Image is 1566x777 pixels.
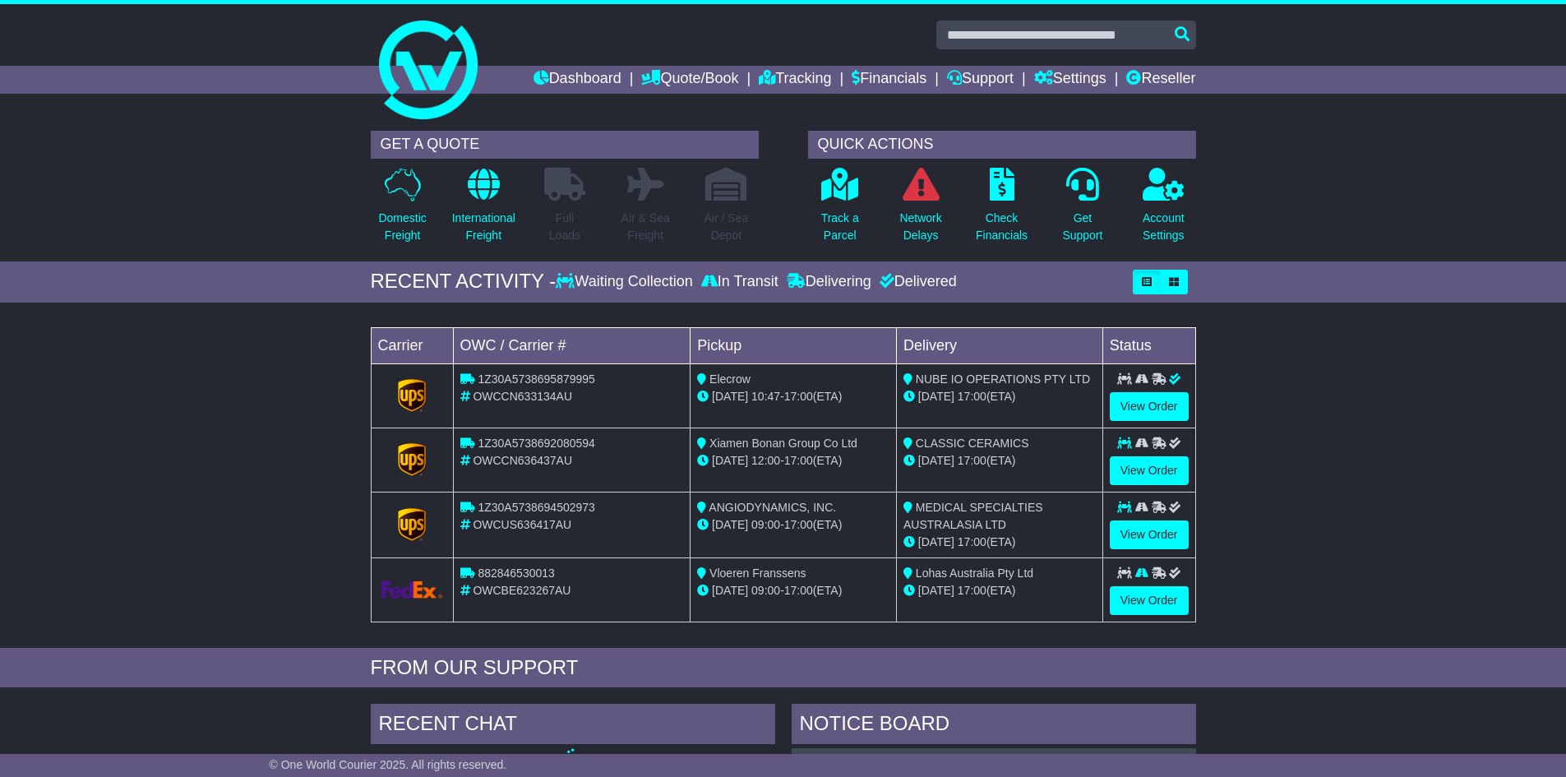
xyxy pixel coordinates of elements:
span: [DATE] [712,584,748,597]
div: GET A QUOTE [371,131,759,159]
a: Tracking [759,66,831,94]
a: View Order [1110,520,1189,549]
p: Air & Sea Freight [621,210,670,244]
td: OWC / Carrier # [453,327,691,363]
a: View Order [1110,456,1189,485]
a: Financials [852,66,926,94]
div: NOTICE BOARD [792,704,1196,748]
div: - (ETA) [697,388,889,405]
a: InternationalFreight [451,167,516,253]
img: GetCarrierServiceLogo [398,508,426,541]
p: International Freight [452,210,515,244]
span: Elecrow [709,372,751,386]
span: [DATE] [918,454,954,467]
td: Pickup [691,327,897,363]
span: 17:00 [958,454,986,467]
span: 09:00 [751,518,780,531]
span: [DATE] [918,535,954,548]
span: Vloeren Franssens [709,567,806,580]
span: 12:00 [751,454,780,467]
div: (ETA) [903,534,1096,551]
span: MEDICAL SPECIALTIES AUSTRALASIA LTD [903,501,1043,531]
div: Delivered [875,273,957,291]
a: Reseller [1126,66,1195,94]
span: [DATE] [712,454,748,467]
span: NUBE IO OPERATIONS PTY LTD [916,372,1090,386]
img: GetCarrierServiceLogo [398,443,426,476]
a: Settings [1034,66,1106,94]
span: OWCBE623267AU [473,584,571,597]
span: [DATE] [712,518,748,531]
div: FROM OUR SUPPORT [371,656,1196,680]
a: View Order [1110,392,1189,421]
span: 17:00 [958,535,986,548]
span: 17:00 [784,584,813,597]
div: - (ETA) [697,582,889,599]
span: 09:00 [751,584,780,597]
a: CheckFinancials [975,167,1028,253]
img: GetCarrierServiceLogo [381,581,443,599]
span: © One World Courier 2025. All rights reserved. [270,758,507,771]
div: (ETA) [903,388,1096,405]
div: Waiting Collection [556,273,696,291]
td: Delivery [896,327,1102,363]
span: ANGIODYNAMICS, INC. [709,501,836,514]
span: [DATE] [918,390,954,403]
span: 882846530013 [478,567,554,580]
span: CLASSIC CERAMICS [916,437,1029,450]
td: Status [1102,327,1195,363]
div: RECENT CHAT [371,704,775,748]
span: 17:00 [958,584,986,597]
span: OWCCN636437AU [473,454,572,467]
span: 1Z30A5738692080594 [478,437,594,450]
span: OWCUS636417AU [473,518,571,531]
div: Delivering [783,273,875,291]
img: GetCarrierServiceLogo [398,379,426,412]
p: Full Loads [544,210,585,244]
a: AccountSettings [1142,167,1185,253]
p: Account Settings [1143,210,1185,244]
span: [DATE] [712,390,748,403]
span: 10:47 [751,390,780,403]
p: Air / Sea Depot [704,210,749,244]
span: 17:00 [784,518,813,531]
p: Check Financials [976,210,1028,244]
a: Support [947,66,1014,94]
div: - (ETA) [697,452,889,469]
span: 17:00 [784,390,813,403]
p: Network Delays [899,210,941,244]
td: Carrier [371,327,453,363]
div: (ETA) [903,582,1096,599]
a: DomesticFreight [377,167,427,253]
span: Xiamen Bonan Group Co Ltd [709,437,857,450]
a: View Order [1110,586,1189,615]
span: 1Z30A5738695879995 [478,372,594,386]
div: (ETA) [903,452,1096,469]
a: Track aParcel [820,167,860,253]
span: [DATE] [918,584,954,597]
p: Get Support [1062,210,1102,244]
p: Track a Parcel [821,210,859,244]
div: QUICK ACTIONS [808,131,1196,159]
span: 17:00 [958,390,986,403]
div: RECENT ACTIVITY - [371,270,557,294]
a: GetSupport [1061,167,1103,253]
p: Domestic Freight [378,210,426,244]
span: 17:00 [784,454,813,467]
span: OWCCN633134AU [473,390,572,403]
a: Quote/Book [641,66,738,94]
div: In Transit [697,273,783,291]
a: Dashboard [534,66,621,94]
a: NetworkDelays [898,167,942,253]
span: Lohas Australia Pty Ltd [916,567,1033,580]
div: - (ETA) [697,516,889,534]
span: 1Z30A5738694502973 [478,501,594,514]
